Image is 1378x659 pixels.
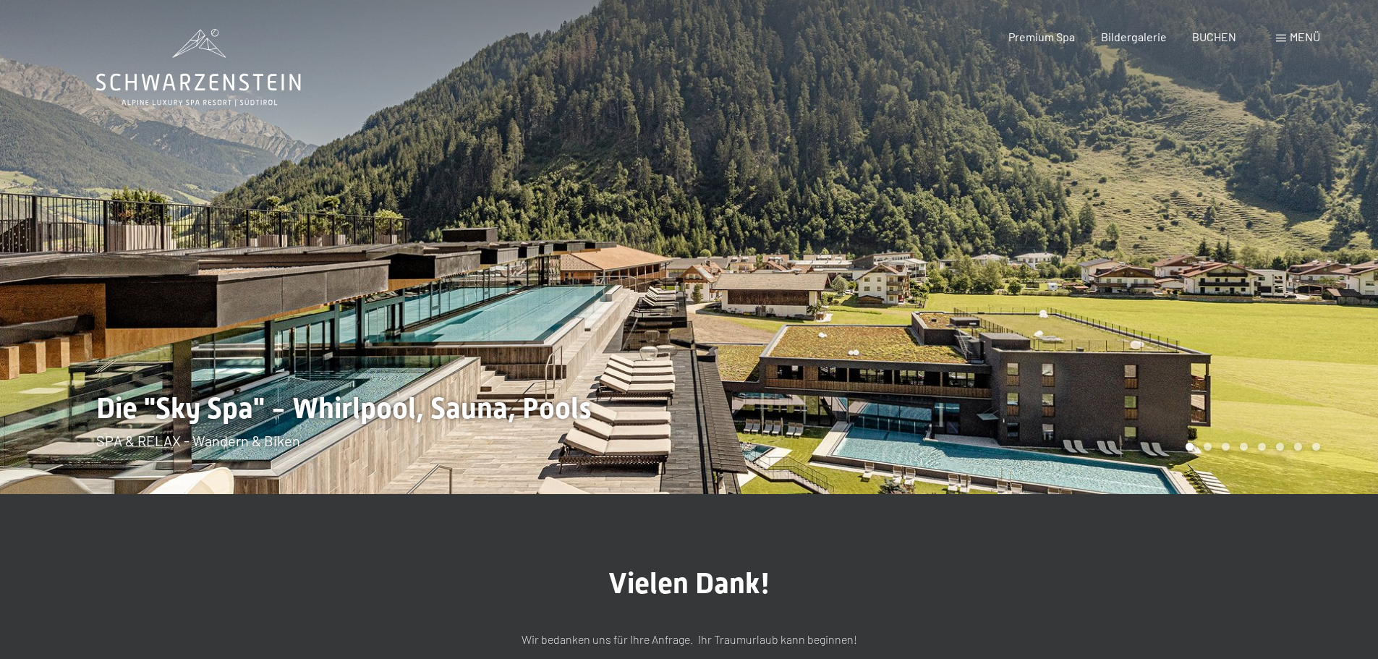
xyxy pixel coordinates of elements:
span: Menü [1290,30,1320,43]
div: Carousel Page 5 [1258,443,1266,451]
p: Wir bedanken uns für Ihre Anfrage. Ihr Traumurlaub kann beginnen! [328,630,1051,649]
div: Carousel Pagination [1181,443,1320,451]
span: Vielen Dank! [608,566,770,600]
a: Premium Spa [1008,30,1075,43]
div: Carousel Page 8 [1312,443,1320,451]
div: Carousel Page 2 [1204,443,1212,451]
div: Carousel Page 7 [1294,443,1302,451]
a: BUCHEN [1192,30,1236,43]
div: Carousel Page 4 [1240,443,1248,451]
div: Carousel Page 1 (Current Slide) [1186,443,1194,451]
div: Carousel Page 6 [1276,443,1284,451]
a: Bildergalerie [1101,30,1167,43]
div: Carousel Page 3 [1222,443,1230,451]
